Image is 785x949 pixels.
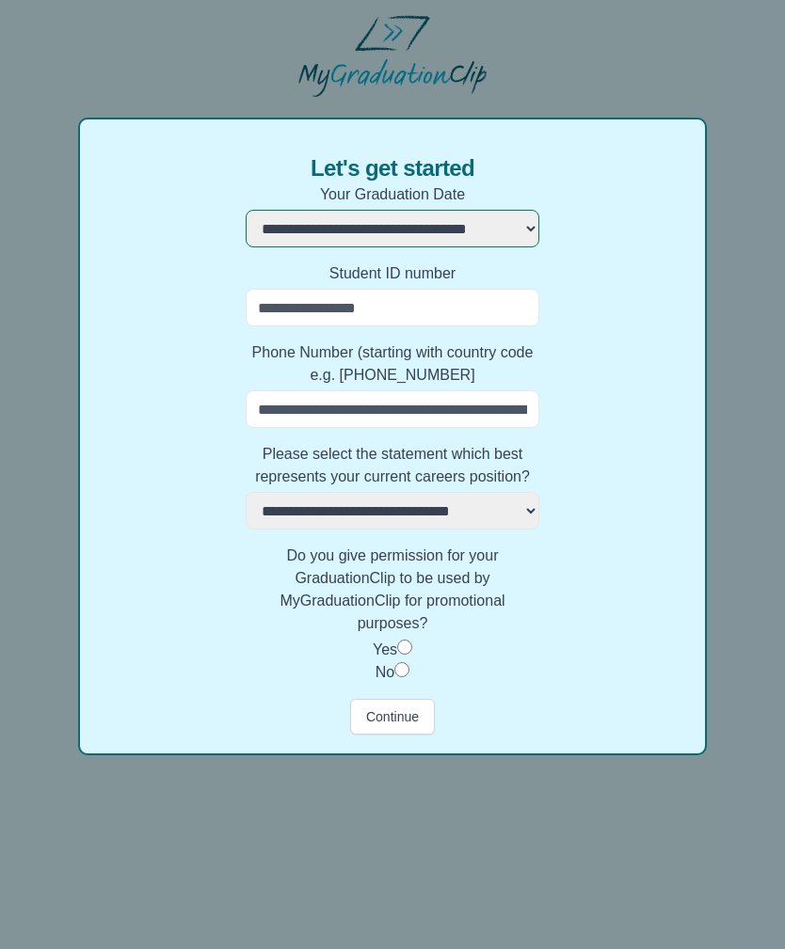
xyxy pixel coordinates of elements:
[246,443,539,488] label: Please select the statement which best represents your current careers position?
[246,545,539,635] label: Do you give permission for your GraduationClip to be used by MyGraduationClip for promotional pur...
[246,262,539,285] label: Student ID number
[246,341,539,387] label: Phone Number (starting with country code e.g. [PHONE_NUMBER]
[350,699,435,735] button: Continue
[311,153,474,183] span: Let's get started
[373,641,397,657] label: Yes
[246,183,539,206] label: Your Graduation Date
[376,664,394,680] label: No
